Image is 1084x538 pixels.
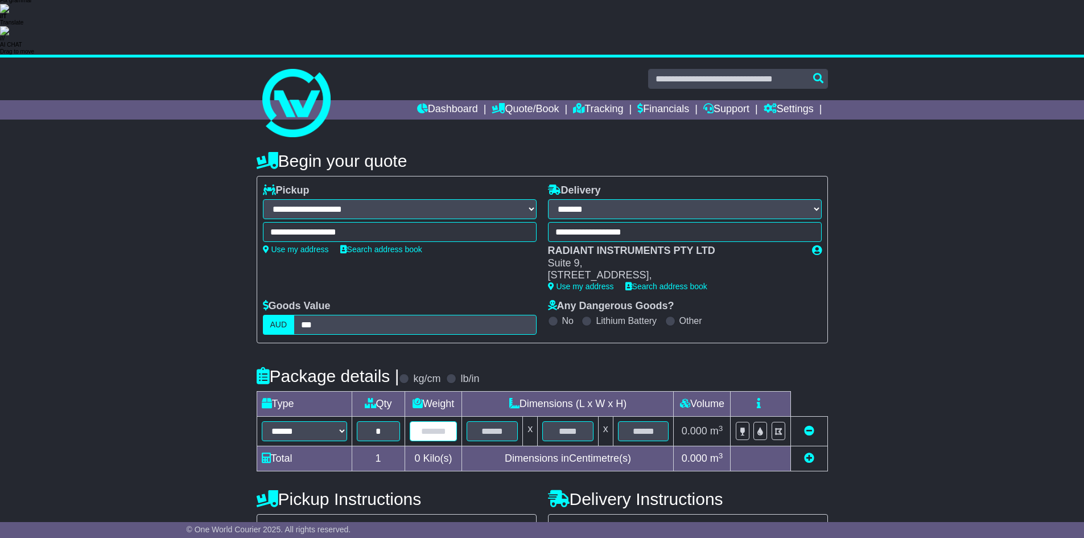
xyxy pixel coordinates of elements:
label: Goods Value [263,300,331,313]
sup: 3 [719,424,723,433]
h4: Begin your quote [257,151,828,170]
td: Weight [405,392,462,417]
h4: Delivery Instructions [548,490,828,508]
a: Add new item [804,453,814,464]
a: Remove this item [804,425,814,437]
sup: 3 [719,451,723,460]
span: 0 [414,453,420,464]
div: [STREET_ADDRESS], [548,269,801,282]
label: AUD [263,315,295,335]
span: 0.000 [682,425,707,437]
a: Search address book [340,245,422,254]
td: Qty [352,392,405,417]
td: Dimensions in Centimetre(s) [462,446,674,471]
span: 0.000 [682,453,707,464]
span: m [710,425,723,437]
label: Other [679,315,702,326]
a: Use my address [548,282,614,291]
a: Search address book [625,282,707,291]
a: Quote/Book [492,100,559,120]
label: Delivery [548,184,601,197]
div: RADIANT INSTRUMENTS PTY LTD [548,245,801,257]
a: Settings [764,100,814,120]
label: No [562,315,574,326]
label: lb/in [460,373,479,385]
td: Dimensions (L x W x H) [462,392,674,417]
td: Kilo(s) [405,446,462,471]
td: 1 [352,446,405,471]
td: x [523,417,538,446]
a: Tracking [573,100,623,120]
a: Use my address [263,245,329,254]
div: Suite 9, [548,257,801,270]
td: Volume [674,392,731,417]
td: x [598,417,613,446]
a: Support [703,100,749,120]
h4: Package details | [257,367,399,385]
label: kg/cm [413,373,440,385]
label: Pickup [263,184,310,197]
td: Total [257,446,352,471]
span: m [710,453,723,464]
label: Any Dangerous Goods? [548,300,674,313]
td: Type [257,392,352,417]
a: Dashboard [417,100,478,120]
label: Lithium Battery [596,315,657,326]
a: Financials [637,100,689,120]
span: © One World Courier 2025. All rights reserved. [187,525,351,534]
h4: Pickup Instructions [257,490,537,508]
